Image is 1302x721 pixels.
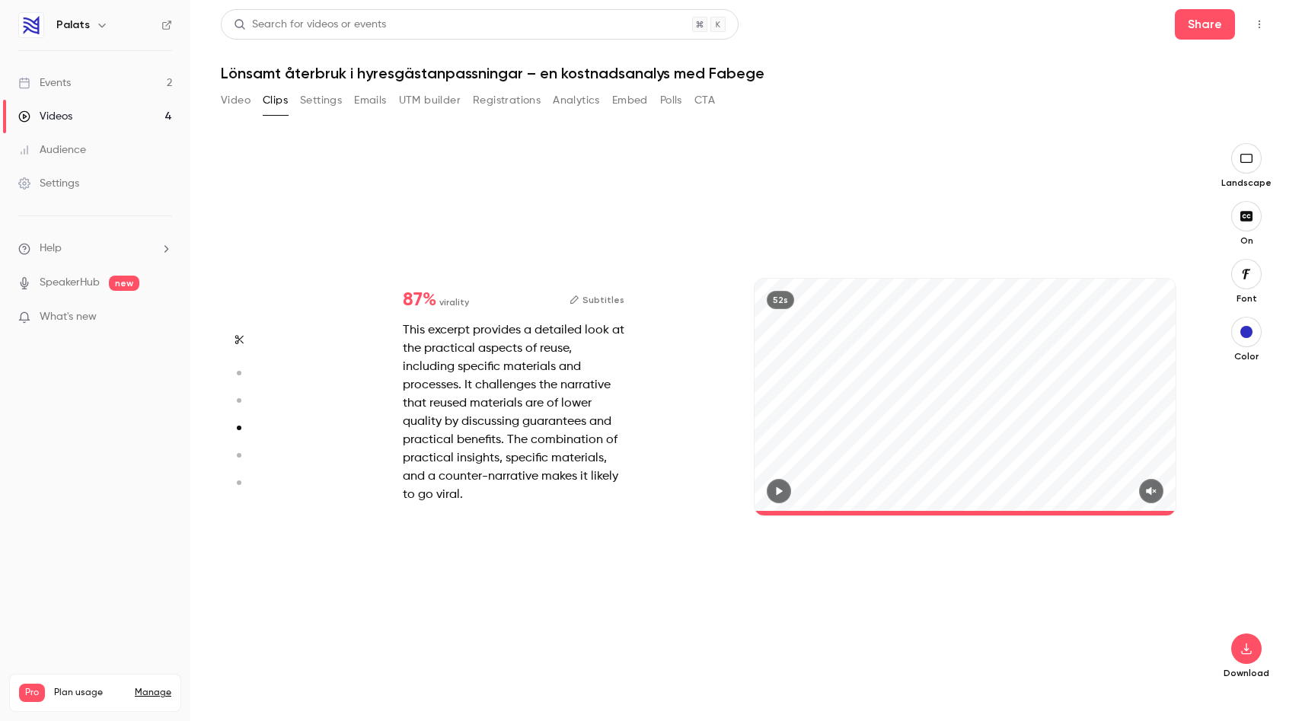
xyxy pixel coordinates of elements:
[694,88,715,113] button: CTA
[553,88,600,113] button: Analytics
[1222,234,1271,247] p: On
[135,687,171,699] a: Manage
[612,88,648,113] button: Embed
[154,311,172,324] iframe: Noticeable Trigger
[300,88,342,113] button: Settings
[403,291,436,309] span: 87 %
[1221,177,1272,189] p: Landscape
[234,17,386,33] div: Search for videos or events
[403,321,624,504] div: This excerpt provides a detailed look at the practical aspects of reuse, including specific mater...
[40,309,97,325] span: What's new
[439,295,469,309] span: virality
[18,176,79,191] div: Settings
[473,88,541,113] button: Registrations
[1222,350,1271,362] p: Color
[18,109,72,124] div: Videos
[767,291,794,309] div: 52s
[263,88,288,113] button: Clips
[1175,9,1235,40] button: Share
[570,291,624,309] button: Subtitles
[221,64,1272,82] h1: Lönsamt återbruk i hyresgästanpassningar – en kostnadsanalys med Fabege
[18,75,71,91] div: Events
[18,241,172,257] li: help-dropdown-opener
[1247,12,1272,37] button: Top Bar Actions
[40,241,62,257] span: Help
[1222,667,1271,679] p: Download
[19,13,43,37] img: Palats
[109,276,139,291] span: new
[1222,292,1271,305] p: Font
[221,88,251,113] button: Video
[19,684,45,702] span: Pro
[354,88,386,113] button: Emails
[399,88,461,113] button: UTM builder
[54,687,126,699] span: Plan usage
[18,142,86,158] div: Audience
[660,88,682,113] button: Polls
[56,18,90,33] h6: Palats
[40,275,100,291] a: SpeakerHub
